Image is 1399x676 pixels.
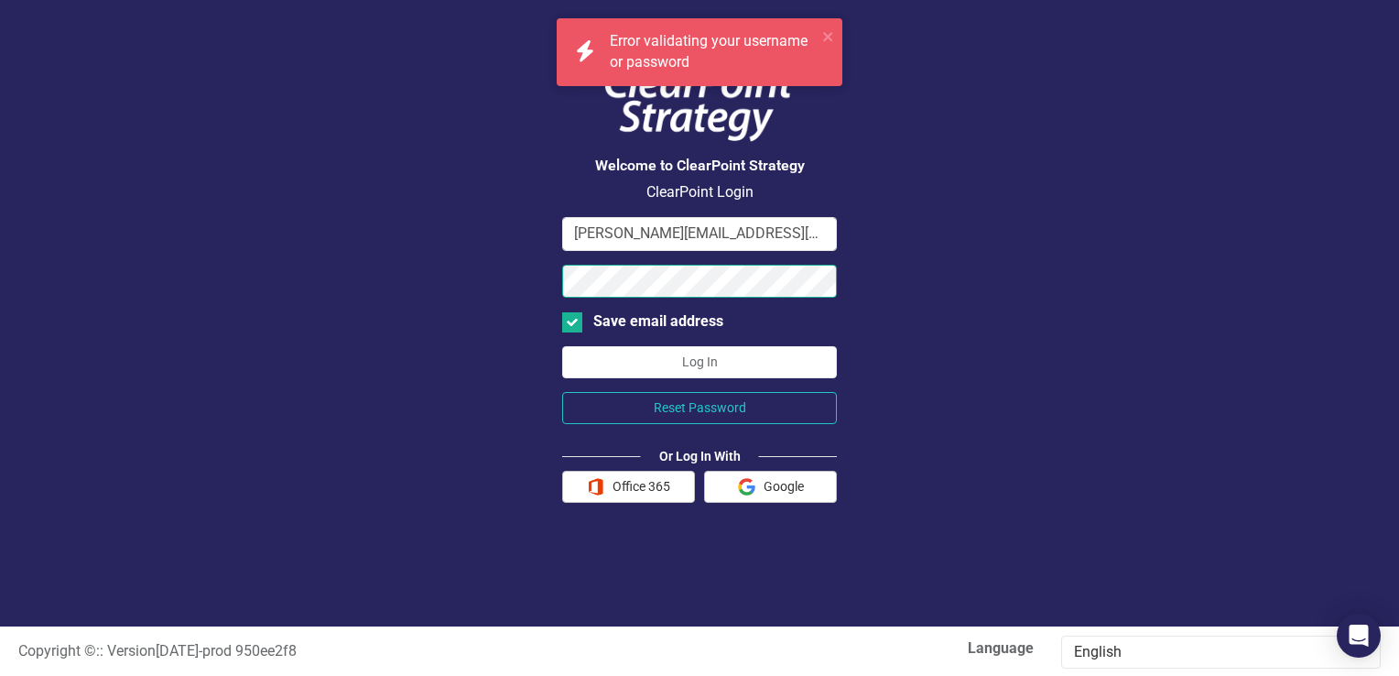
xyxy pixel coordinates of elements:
[704,471,837,503] button: Google
[1337,614,1381,658] div: Open Intercom Messenger
[562,182,837,203] p: ClearPoint Login
[610,31,817,73] div: Error validating your username or password
[562,392,837,424] button: Reset Password
[593,311,723,333] div: Save email address
[5,641,699,662] div: :: Version [DATE] - prod 950ee2f8
[562,158,837,174] h3: Welcome to ClearPoint Strategy
[562,217,837,251] input: Email Address
[738,478,755,496] img: Google
[587,478,604,496] img: Office 365
[641,447,759,465] div: Or Log In With
[562,471,695,503] button: Office 365
[713,638,1034,660] label: Language
[562,346,837,378] button: Log In
[18,642,96,660] span: Copyright ©
[1074,642,1349,663] div: English
[822,26,835,47] button: close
